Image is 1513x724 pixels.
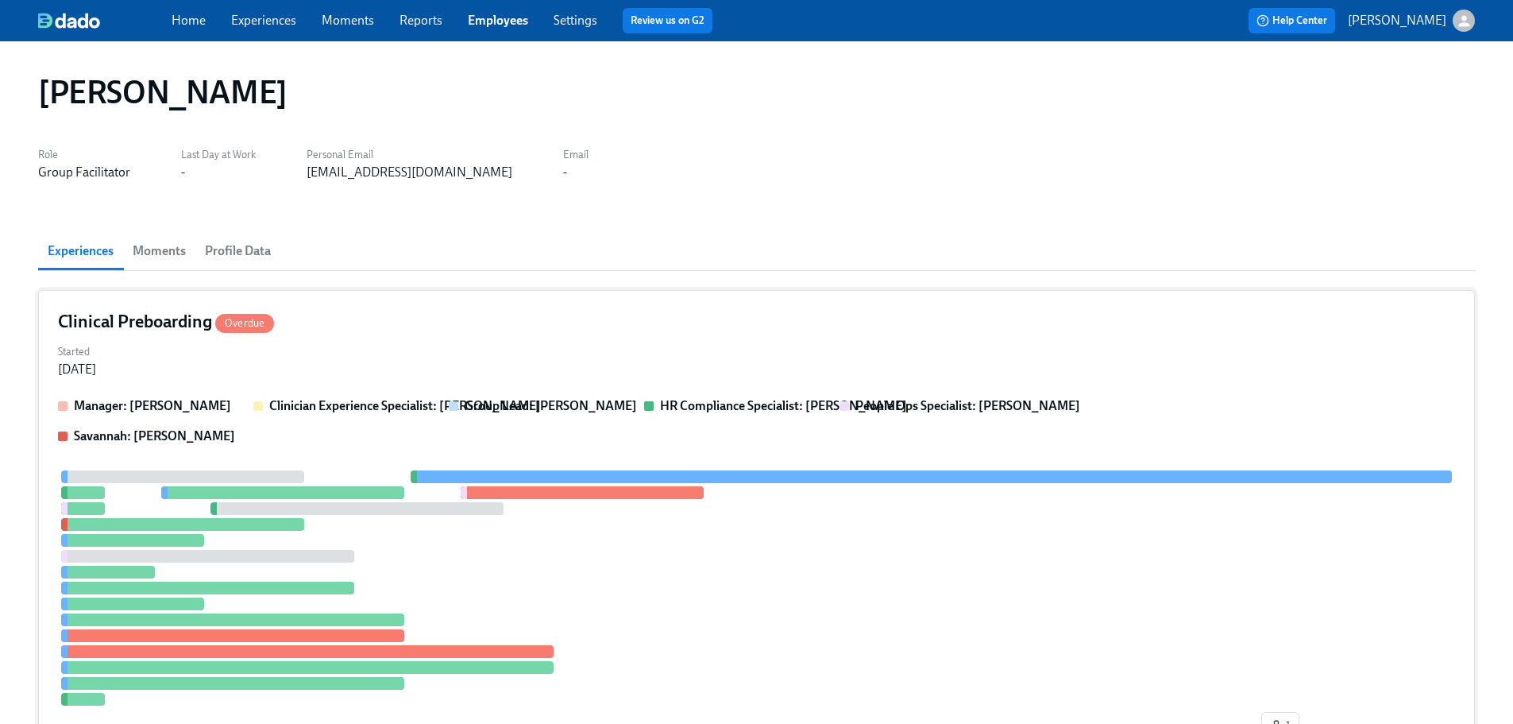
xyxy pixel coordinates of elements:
button: Review us on G2 [623,8,712,33]
div: [DATE] [58,361,96,378]
div: [EMAIL_ADDRESS][DOMAIN_NAME] [307,164,512,181]
a: Home [172,13,206,28]
span: Profile Data [205,240,271,262]
strong: Group Lead: [PERSON_NAME] [465,398,637,413]
label: Email [563,146,589,164]
a: dado [38,13,172,29]
a: Review us on G2 [631,13,704,29]
a: Employees [468,13,528,28]
a: Moments [322,13,374,28]
strong: HR Compliance Specialist: [PERSON_NAME] [660,398,907,413]
a: Experiences [231,13,296,28]
span: Experiences [48,240,114,262]
label: Role [38,146,130,164]
button: Help Center [1249,8,1335,33]
span: Help Center [1256,13,1327,29]
h4: Clinical Preboarding [58,310,274,334]
a: Reports [399,13,442,28]
div: Group Facilitator [38,164,130,181]
a: Settings [554,13,597,28]
p: [PERSON_NAME] [1348,12,1446,29]
span: Moments [133,240,186,262]
strong: People Ops Specialist: [PERSON_NAME] [855,398,1080,413]
strong: Savannah: [PERSON_NAME] [74,428,235,443]
img: dado [38,13,100,29]
div: - [563,164,567,181]
label: Personal Email [307,146,512,164]
h1: [PERSON_NAME] [38,73,288,111]
label: Started [58,343,96,361]
strong: Manager: [PERSON_NAME] [74,398,231,413]
div: - [181,164,185,181]
button: [PERSON_NAME] [1348,10,1475,32]
strong: Clinician Experience Specialist: [PERSON_NAME] [269,398,541,413]
label: Last Day at Work [181,146,256,164]
span: Overdue [215,317,274,329]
